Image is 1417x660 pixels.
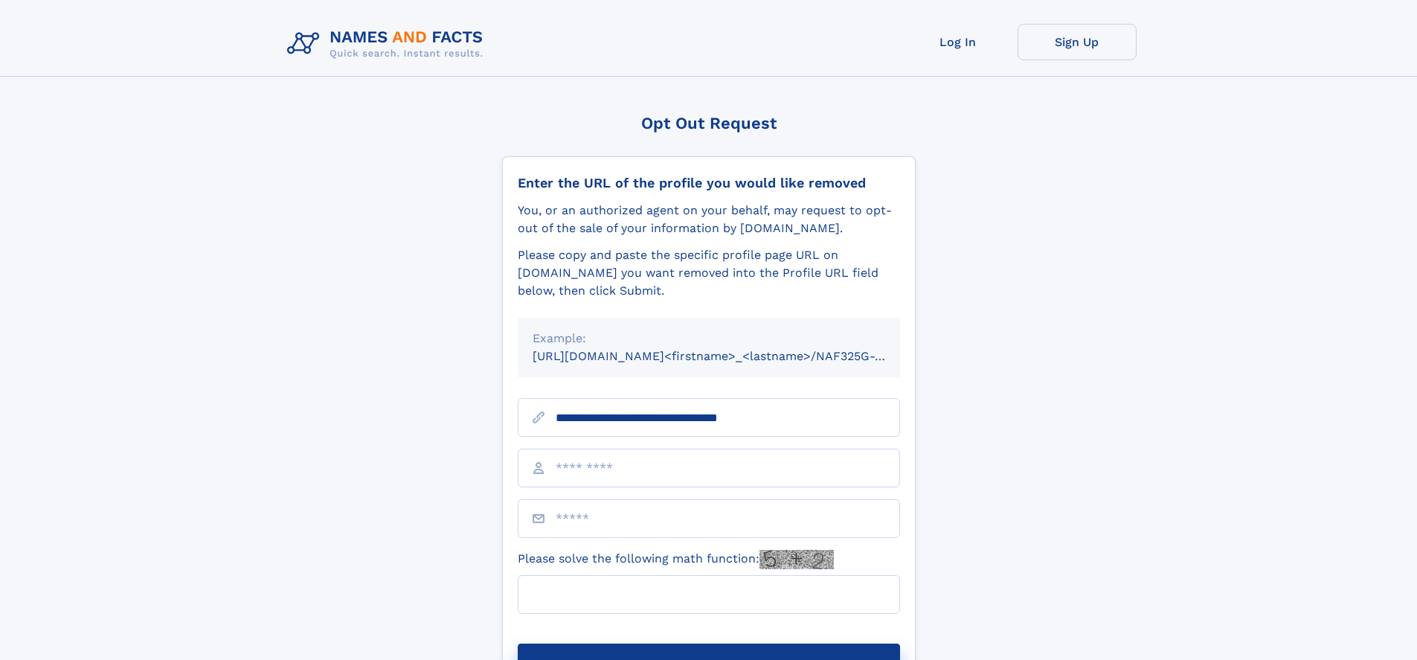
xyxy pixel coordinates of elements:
label: Please solve the following math function: [518,550,834,569]
img: Logo Names and Facts [281,24,495,64]
div: Enter the URL of the profile you would like removed [518,175,900,191]
div: Example: [533,330,885,347]
small: [URL][DOMAIN_NAME]<firstname>_<lastname>/NAF325G-xxxxxxxx [533,349,928,363]
div: You, or an authorized agent on your behalf, may request to opt-out of the sale of your informatio... [518,202,900,237]
div: Opt Out Request [502,114,916,132]
div: Please copy and paste the specific profile page URL on [DOMAIN_NAME] you want removed into the Pr... [518,246,900,300]
a: Log In [899,24,1018,60]
a: Sign Up [1018,24,1137,60]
